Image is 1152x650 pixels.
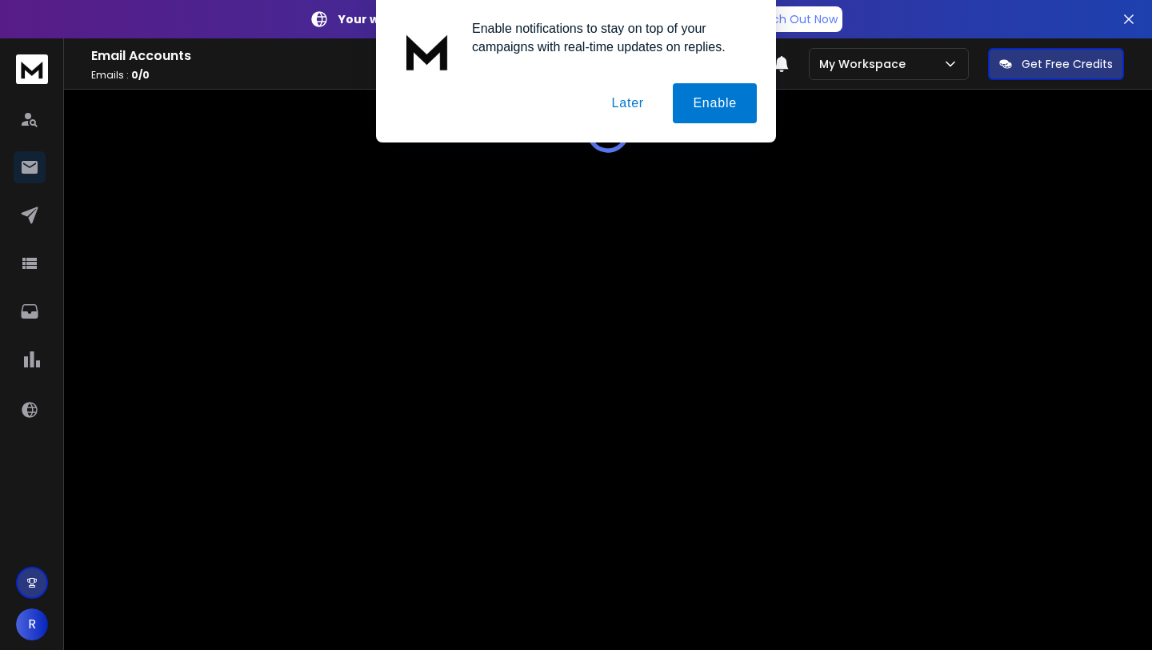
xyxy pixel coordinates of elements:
[16,608,48,640] button: R
[591,83,663,123] button: Later
[459,19,757,56] div: Enable notifications to stay on top of your campaigns with real-time updates on replies.
[395,19,459,83] img: notification icon
[673,83,757,123] button: Enable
